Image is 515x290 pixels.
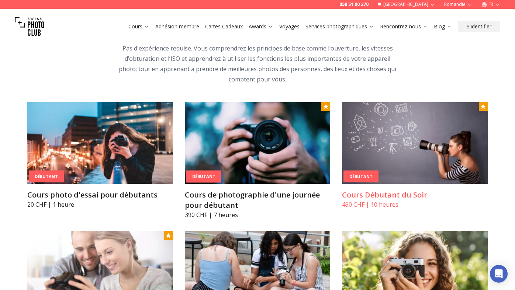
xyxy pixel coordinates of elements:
[185,102,331,219] a: Cours de photographie d'une journée pour débutantDébutantCours de photographie d'une journée pour...
[185,102,331,184] img: Cours de photographie d'une journée pour débutant
[29,170,64,182] div: Débutant
[152,21,202,32] button: Adhésion membre
[27,102,173,209] a: Cours photo d'essai pour débutantsDébutantCours photo d'essai pour débutants20 CHF | 1 heure
[342,102,488,184] img: Cours Débutant du Soir
[377,21,431,32] button: Rencontrez-nous
[305,23,374,30] a: Services photographiques
[128,23,149,30] a: Cours
[431,21,455,32] button: Blog
[205,23,243,30] a: Cartes Cadeaux
[27,200,173,209] p: 20 CHF | 1 heure
[246,21,276,32] button: Awards
[279,23,300,30] a: Voyages
[186,171,221,183] div: Débutant
[458,21,500,32] button: S'identifier
[185,190,331,210] h3: Cours de photographie d'une journée pour débutant
[15,12,44,41] img: Swiss photo club
[342,102,488,209] a: Cours Débutant du SoirDébutantCours Débutant du Soir490 CHF | 10 heures
[342,190,488,200] h3: Cours Débutant du Soir
[249,23,273,30] a: Awards
[434,23,452,30] a: Blog
[125,21,152,32] button: Cours
[303,21,377,32] button: Services photographiques
[119,44,396,83] span: Pas d'expérience requise. Vous comprendrez les principes de base comme l’ouverture, les vitesses ...
[276,21,303,32] button: Voyages
[155,23,199,30] a: Adhésion membre
[27,102,173,184] img: Cours photo d'essai pour débutants
[27,190,173,200] h3: Cours photo d'essai pour débutants
[490,265,508,283] div: Open Intercom Messenger
[202,21,246,32] button: Cartes Cadeaux
[342,200,488,209] p: 490 CHF | 10 heures
[380,23,428,30] a: Rencontrez-nous
[339,1,369,7] a: 058 51 00 270
[343,170,379,182] div: Débutant
[185,210,331,219] p: 390 CHF | 7 heures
